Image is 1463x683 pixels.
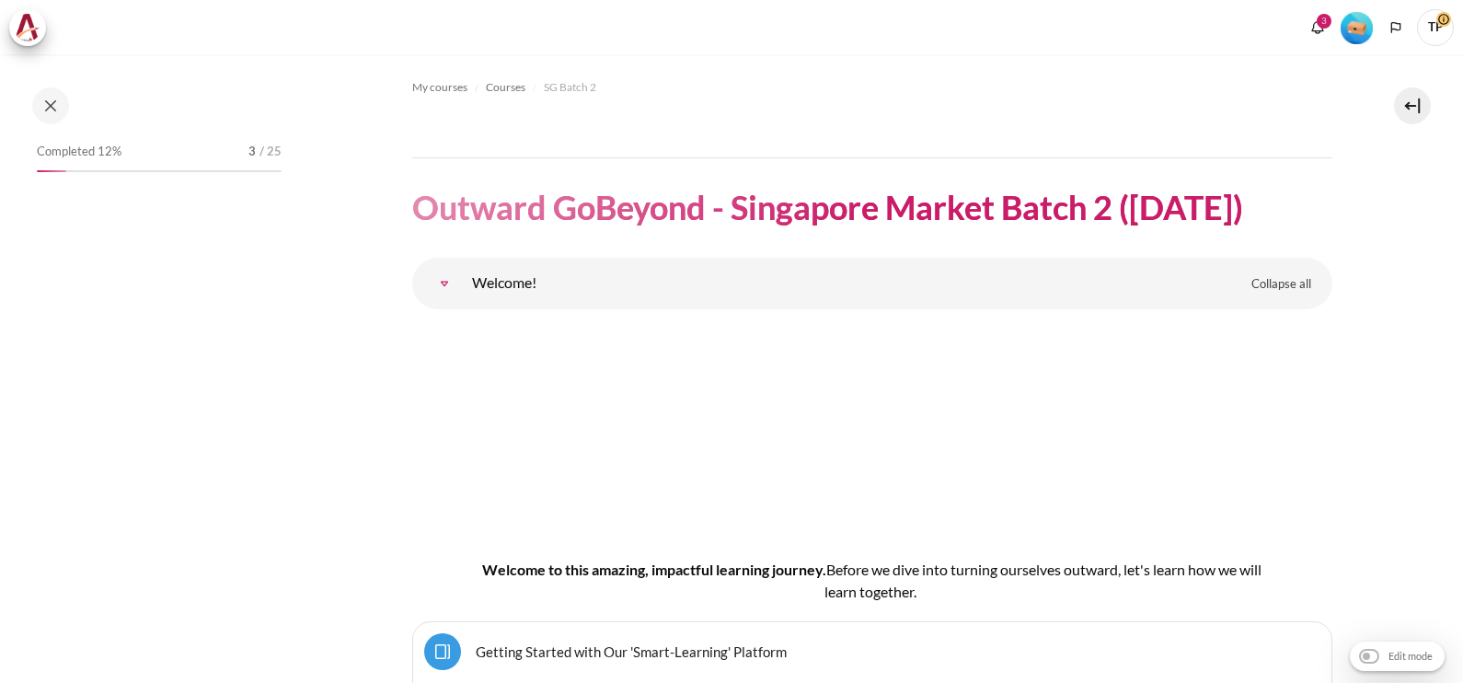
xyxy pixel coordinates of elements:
[248,143,256,161] span: 3
[1417,9,1454,46] span: TP
[259,143,282,161] span: / 25
[1341,10,1373,44] div: Level #1
[426,265,463,302] a: Welcome!
[544,76,596,98] a: SG Batch 2
[1304,14,1331,41] div: Show notification window with 3 new notifications
[1251,275,1311,294] span: Collapse all
[824,561,1261,600] span: efore we dive into turning ourselves outward, let's learn how we will learn together.
[37,170,66,172] div: 12%
[486,76,525,98] a: Courses
[486,79,525,96] span: Courses
[1333,10,1380,44] a: Level #1
[544,79,596,96] span: SG Batch 2
[1317,14,1331,29] div: 3
[37,139,282,191] a: Completed 12% 3 / 25
[412,73,1332,102] nav: Navigation bar
[37,143,121,161] span: Completed 12%
[471,559,1273,603] h4: Welcome to this amazing, impactful learning journey.
[1382,14,1410,41] button: Languages
[1238,269,1325,300] a: Collapse all
[1417,9,1454,46] a: User menu
[826,561,835,578] span: B
[412,79,467,96] span: My courses
[15,14,40,41] img: Architeck
[412,76,467,98] a: My courses
[1341,12,1373,44] img: Level #1
[476,642,787,660] a: Getting Started with Our 'Smart-Learning' Platform
[9,9,55,46] a: Architeck Architeck
[412,186,1243,229] h1: Outward GoBeyond - Singapore Market Batch 2 ([DATE])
